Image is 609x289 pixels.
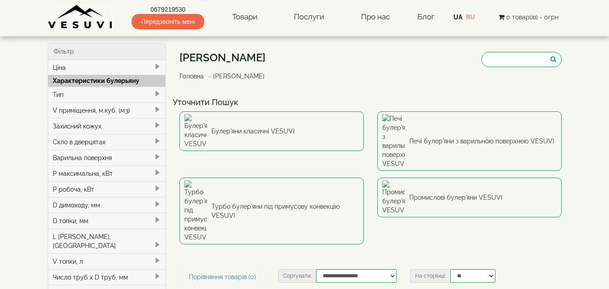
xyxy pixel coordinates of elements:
span: Передзвоніть мені [132,14,204,29]
a: Послуги [285,7,333,28]
a: Про нас [352,7,399,28]
a: Блог [417,12,435,21]
div: Ціна [48,60,166,75]
div: Скло в дверцятах [48,134,166,150]
div: P робоча, кВт [48,181,166,197]
label: На сторінці: [410,269,450,283]
img: Завод VESUVI [48,5,113,29]
li: [PERSON_NAME] [206,72,265,81]
span: 0 товар(ів) - 0грн [506,14,559,21]
a: RU [466,14,475,21]
button: 0 товар(ів) - 0грн [496,12,561,22]
div: V приміщення, м.куб. (м3) [48,102,166,118]
img: Турбо булер'яни під примусову конвекцію VESUVI [184,180,207,242]
a: Булер'яни класичні VESUVI Булер'яни класичні VESUVI [179,111,364,151]
div: Число труб x D труб, мм [48,269,166,285]
div: Тип [48,87,166,102]
div: L [PERSON_NAME], [GEOGRAPHIC_DATA] [48,229,166,253]
h1: [PERSON_NAME] [179,52,271,64]
img: Булер'яни класичні VESUVI [184,114,207,148]
a: UA [453,14,462,21]
h4: Уточнити Пошук [173,98,568,107]
img: Печі булер'яни з варильною поверхнею VESUVI [382,114,405,168]
a: Порівняння товарів (0) [179,269,266,284]
div: D димоходу, мм [48,197,166,213]
div: Характеристики булерьяну [48,75,166,87]
div: D топки, мм [48,213,166,229]
div: Фільтр [48,43,166,60]
a: Головна [179,73,204,80]
a: 0679219530 [132,5,204,14]
div: Варильна поверхня [48,150,166,165]
a: Турбо булер'яни під примусову конвекцію VESUVI Турбо булер'яни під примусову конвекцію VESUVI [179,178,364,244]
a: Товари [223,7,266,28]
div: P максимальна, кВт [48,165,166,181]
label: Сортувати: [278,269,316,283]
a: Печі булер'яни з варильною поверхнею VESUVI Печі булер'яни з варильною поверхнею VESUVI [377,111,562,171]
img: Промислові булер'яни VESUVI [382,180,405,215]
div: Захисний кожух [48,118,166,134]
a: Промислові булер'яни VESUVI Промислові булер'яни VESUVI [377,178,562,217]
div: V топки, л [48,253,166,269]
